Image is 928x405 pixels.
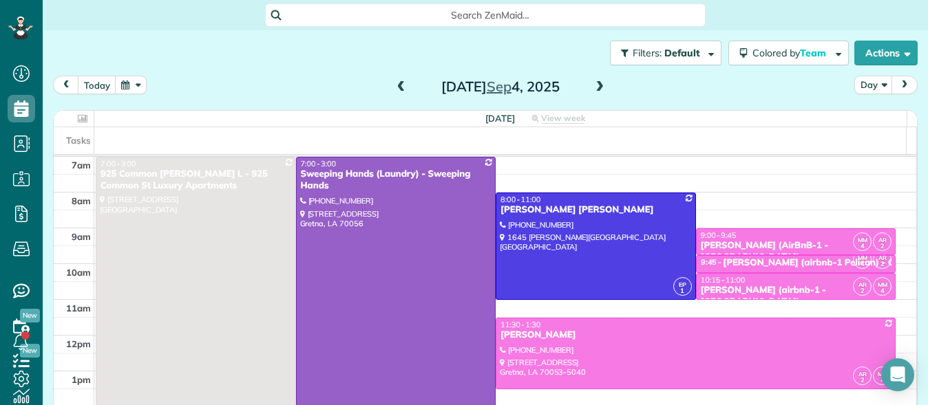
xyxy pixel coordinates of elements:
small: 1 [674,285,691,298]
span: 12pm [66,338,91,349]
span: Default [664,47,701,59]
div: [PERSON_NAME] (airbnb-1 - [GEOGRAPHIC_DATA]) [700,285,892,308]
a: Filters: Default [603,41,721,65]
span: MM [858,236,867,243]
span: New [20,309,40,322]
span: AR [878,236,887,243]
span: Tasks [66,135,91,146]
div: [PERSON_NAME] (AirBnB-1 - [GEOGRAPHIC_DATA]) [700,240,892,263]
div: Open Intercom Messenger [881,358,914,391]
span: 10am [66,267,91,278]
span: MM [878,370,887,377]
span: AR [858,370,867,377]
small: 4 [854,258,871,271]
button: prev [53,76,79,94]
small: 2 [874,240,891,253]
span: 7:00 - 3:00 [301,159,337,168]
span: 11:30 - 1:30 [500,320,540,329]
h2: [DATE] 4, 2025 [414,79,587,94]
span: 7:00 - 3:00 [101,159,136,168]
div: 925 Common [PERSON_NAME] L - 925 Common St Luxury Apartments [100,168,292,192]
button: Colored byTeam [728,41,849,65]
button: next [892,76,918,94]
span: 7am [72,160,91,171]
small: 2 [874,258,891,271]
button: Day [854,76,893,94]
div: [PERSON_NAME] [500,329,892,341]
span: Colored by [752,47,831,59]
span: 11am [66,303,91,314]
small: 2 [854,374,871,387]
button: Actions [854,41,918,65]
small: 2 [854,285,871,298]
span: [DATE] [485,113,515,124]
span: 9am [72,231,91,242]
span: 8am [72,195,91,206]
span: 9:00 - 9:45 [701,230,737,240]
span: AR [858,281,867,288]
span: 8:00 - 11:00 [500,195,540,204]
button: today [78,76,116,94]
div: Sweeping Hands (Laundry) - Sweeping Hands [300,168,492,192]
div: [PERSON_NAME] [PERSON_NAME] [500,204,692,216]
span: EP [679,281,686,288]
span: Sep [487,78,512,95]
span: Filters: [633,47,662,59]
span: 10:15 - 11:00 [701,275,746,285]
span: View week [541,113,585,124]
small: 4 [854,240,871,253]
small: 4 [874,374,891,387]
span: 1pm [72,374,91,385]
span: Team [800,47,828,59]
span: MM [878,281,887,288]
button: Filters: Default [610,41,721,65]
small: 4 [874,285,891,298]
